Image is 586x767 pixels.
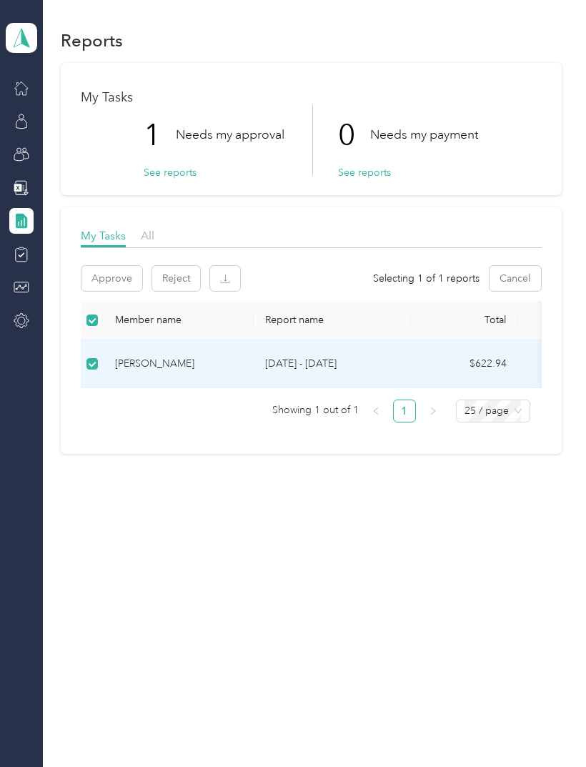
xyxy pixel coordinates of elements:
[152,266,200,291] button: Reject
[338,165,391,180] button: See reports
[81,266,142,291] button: Approve
[456,400,530,422] div: Page Size
[115,314,242,326] div: Member name
[81,90,542,105] h1: My Tasks
[265,356,399,372] p: [DATE] - [DATE]
[176,126,284,144] p: Needs my approval
[422,400,445,422] li: Next Page
[364,400,387,422] li: Previous Page
[490,266,541,291] button: Cancel
[411,340,518,388] td: $622.94
[144,105,176,165] p: 1
[370,126,478,144] p: Needs my payment
[364,400,387,422] button: left
[373,271,480,286] span: Selecting 1 of 1 reports
[144,165,197,180] button: See reports
[422,400,445,422] button: right
[506,687,586,767] iframe: Everlance-gr Chat Button Frame
[81,229,126,242] span: My Tasks
[115,356,242,372] div: [PERSON_NAME]
[254,301,411,340] th: Report name
[104,301,254,340] th: Member name
[429,407,437,415] span: right
[372,407,380,415] span: left
[272,400,359,421] span: Showing 1 out of 1
[393,400,416,422] li: 1
[394,400,415,422] a: 1
[61,33,123,48] h1: Reports
[141,229,154,242] span: All
[465,400,522,422] span: 25 / page
[338,105,370,165] p: 0
[422,314,507,326] div: Total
